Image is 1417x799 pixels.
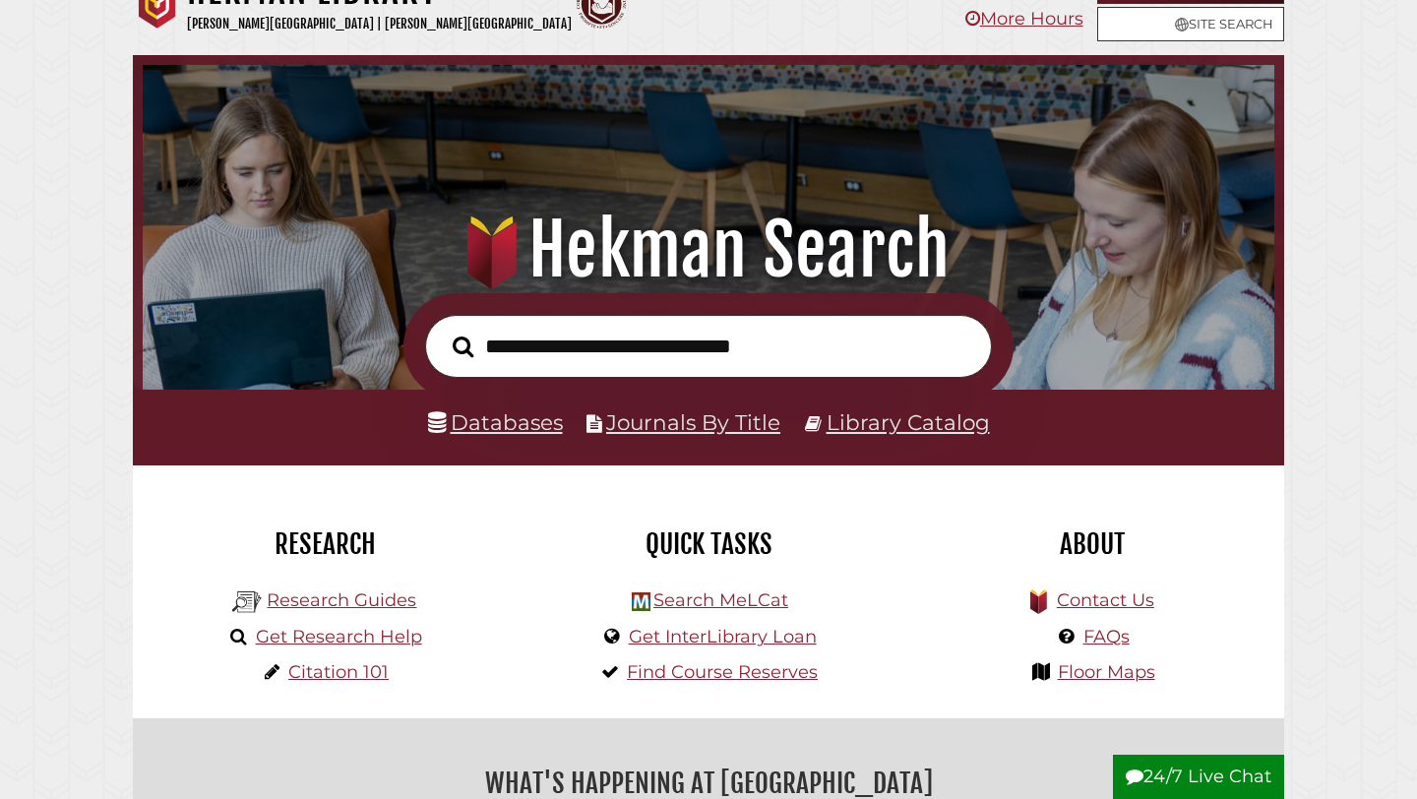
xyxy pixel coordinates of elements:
[1058,661,1155,683] a: Floor Maps
[629,626,817,647] a: Get InterLibrary Loan
[428,409,563,435] a: Databases
[267,589,416,611] a: Research Guides
[531,527,886,561] h2: Quick Tasks
[606,409,780,435] a: Journals By Title
[1097,7,1284,41] a: Site Search
[632,592,650,611] img: Hekman Library Logo
[1083,626,1130,647] a: FAQs
[1057,589,1154,611] a: Contact Us
[288,661,389,683] a: Citation 101
[443,331,483,363] button: Search
[965,8,1083,30] a: More Hours
[232,587,262,617] img: Hekman Library Logo
[187,13,572,35] p: [PERSON_NAME][GEOGRAPHIC_DATA] | [PERSON_NAME][GEOGRAPHIC_DATA]
[653,589,788,611] a: Search MeLCat
[827,409,990,435] a: Library Catalog
[164,207,1254,293] h1: Hekman Search
[256,626,422,647] a: Get Research Help
[148,527,502,561] h2: Research
[627,661,818,683] a: Find Course Reserves
[453,335,473,357] i: Search
[915,527,1269,561] h2: About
